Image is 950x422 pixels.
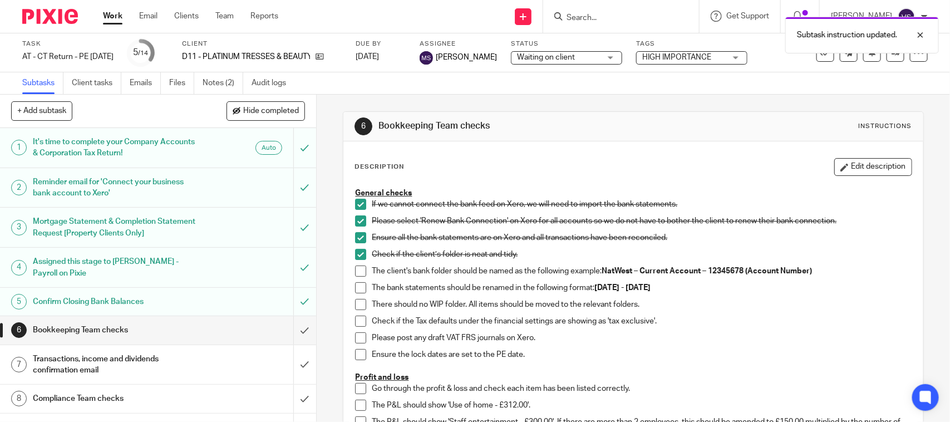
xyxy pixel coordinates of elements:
label: Assignee [420,40,497,48]
p: If we cannot connect the bank feed on Xero, we will need to import the bank statements. [372,199,911,210]
a: Subtasks [22,72,63,94]
a: Audit logs [252,72,294,94]
img: Pixie [22,9,78,24]
a: Client tasks [72,72,121,94]
a: Notes (2) [203,72,243,94]
div: 5 [134,46,149,59]
a: Team [215,11,234,22]
p: Ensure all the bank statements are on Xero and all transactions have been reconciled. [372,232,911,243]
span: [DATE] [356,53,379,61]
div: AT - CT Return - PE 31-07-2025 [22,51,114,62]
p: Ensure the lock dates are set to the PE date. [372,349,911,360]
u: Profit and loss [355,374,408,381]
img: svg%3E [420,51,433,65]
div: 8 [11,391,27,406]
span: Waiting on client [517,53,575,61]
div: 2 [11,180,27,195]
label: Task [22,40,114,48]
button: + Add subtask [11,101,72,120]
a: Files [169,72,194,94]
p: Subtask instruction updated. [797,30,897,41]
a: Reports [250,11,278,22]
p: D11 - PLATINUM TRESSES & BEAUTY LTD [182,51,310,62]
strong: NatWest – Current Account – 12345678 (Account Number) [602,267,812,275]
p: Check if the client’s folder is neat and tidy. [372,249,911,260]
p: Please post any draft VAT FRS journals on Xero. [372,332,911,344]
div: 7 [11,357,27,372]
a: Emails [130,72,161,94]
span: [PERSON_NAME] [436,52,497,63]
p: Check if the Tax defaults under the financial settings are showing as 'tax exclusive'. [372,316,911,327]
p: Please select 'Renew Bank Connection' on Xero for all accounts so we do not have to bother the cl... [372,215,911,227]
a: Work [103,11,122,22]
div: 1 [11,140,27,155]
a: Clients [174,11,199,22]
div: AT - CT Return - PE [DATE] [22,51,114,62]
p: The P&L should show 'Use of home - £312.00'. [372,400,911,411]
p: The client's bank folder should be named as the following example: [372,266,911,277]
span: Hide completed [243,107,299,116]
div: 4 [11,260,27,276]
div: 6 [11,322,27,338]
strong: [DATE] - [DATE] [594,284,651,292]
div: 5 [11,294,27,310]
button: Edit description [834,158,912,176]
div: Instructions [859,122,912,131]
p: The bank statements should be renamed in the following format: [372,282,911,293]
p: There should no WIP folder. All items should be moved to the relevant folders. [372,299,911,310]
button: Hide completed [227,101,305,120]
label: Client [182,40,342,48]
h1: Confirm Closing Bank Balances [33,293,199,310]
h1: It's time to complete your Company Accounts & Corporation Tax Return! [33,134,199,162]
span: HIGH IMPORTANCE [642,53,711,61]
h1: Bookkeeping Team checks [378,120,657,132]
p: Description [355,163,404,171]
u: General checks [355,189,412,197]
h1: Transactions, income and dividends confirmation email [33,351,199,379]
div: Auto [255,141,282,155]
h1: Assigned this stage to [PERSON_NAME] - Payroll on Pixie [33,253,199,282]
div: 3 [11,220,27,235]
label: Due by [356,40,406,48]
a: Email [139,11,157,22]
h1: Compliance Team checks [33,390,199,407]
h1: Mortgage Statement & Completion Statement Request [Property Clients Only] [33,213,199,242]
h1: Reminder email for 'Connect your business bank account to Xero' [33,174,199,202]
small: /14 [139,50,149,56]
h1: Bookkeeping Team checks [33,322,199,338]
div: 6 [355,117,372,135]
p: Go through the profit & loss and check each item has been listed correctly. [372,383,911,394]
img: svg%3E [898,8,915,26]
